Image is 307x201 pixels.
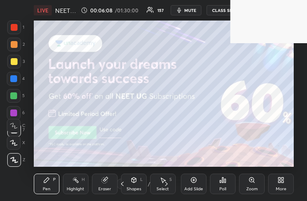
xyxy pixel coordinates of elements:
span: mute [184,7,196,13]
div: 6 [7,106,25,120]
div: H [82,177,85,182]
div: More [276,187,286,191]
div: 5 [7,89,25,103]
div: P [53,177,56,182]
div: 4 [7,72,25,86]
div: Zoom [246,187,258,191]
div: Select [156,187,169,191]
div: 2 [7,38,25,51]
div: C [7,119,25,133]
div: 1 [7,21,24,34]
div: Eraser [98,187,111,191]
div: Z [7,153,25,167]
div: L [140,177,143,182]
div: 3 [7,55,25,68]
div: Shapes [127,187,141,191]
div: Highlight [67,187,84,191]
button: CLASS SETTINGS [207,5,254,15]
div: Add Slide [184,187,203,191]
h4: NEET UG Premium League#1 (Living World) [55,6,78,15]
div: LIVE [34,5,52,15]
div: / [148,181,151,186]
button: mute [171,5,201,15]
div: S [169,177,172,182]
div: Pen [43,187,50,191]
div: 157 [157,8,164,12]
div: X [7,136,25,150]
div: Poll [219,187,226,191]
